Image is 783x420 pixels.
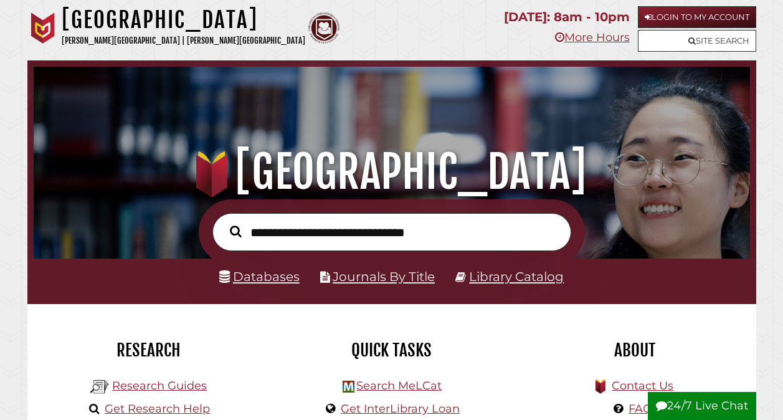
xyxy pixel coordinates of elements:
[112,379,207,393] a: Research Guides
[523,340,747,361] h2: About
[62,6,305,34] h1: [GEOGRAPHIC_DATA]
[224,222,248,241] button: Search
[629,402,658,416] a: FAQs
[45,145,738,199] h1: [GEOGRAPHIC_DATA]
[62,34,305,48] p: [PERSON_NAME][GEOGRAPHIC_DATA] | [PERSON_NAME][GEOGRAPHIC_DATA]
[638,6,756,28] a: Login to My Account
[219,269,300,284] a: Databases
[341,402,460,416] a: Get InterLibrary Loan
[469,269,564,284] a: Library Catalog
[638,30,756,52] a: Site Search
[612,379,673,393] a: Contact Us
[105,402,210,416] a: Get Research Help
[90,378,109,396] img: Hekman Library Logo
[37,340,261,361] h2: Research
[230,225,242,237] i: Search
[555,31,630,44] a: More Hours
[333,269,435,284] a: Journals By Title
[504,6,630,28] p: [DATE]: 8am - 10pm
[343,381,354,393] img: Hekman Library Logo
[356,379,442,393] a: Search MeLCat
[280,340,504,361] h2: Quick Tasks
[27,12,59,44] img: Calvin University
[308,12,339,44] img: Calvin Theological Seminary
